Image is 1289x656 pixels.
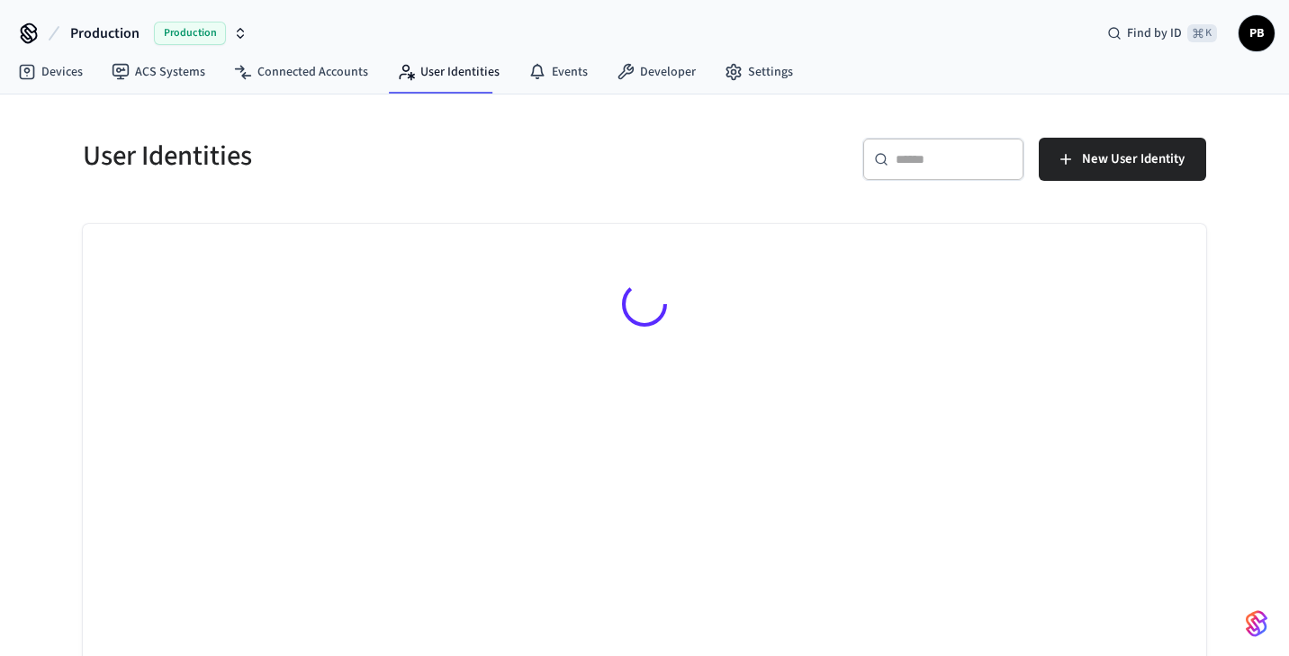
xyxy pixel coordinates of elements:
[1093,17,1231,49] div: Find by ID⌘ K
[1240,17,1273,49] span: PB
[4,56,97,88] a: Devices
[1187,24,1217,42] span: ⌘ K
[1127,24,1182,42] span: Find by ID
[514,56,602,88] a: Events
[97,56,220,88] a: ACS Systems
[154,22,226,45] span: Production
[70,22,140,44] span: Production
[1082,148,1185,171] span: New User Identity
[1246,609,1267,638] img: SeamLogoGradient.69752ec5.svg
[602,56,710,88] a: Developer
[1239,15,1275,51] button: PB
[83,138,634,175] h5: User Identities
[710,56,807,88] a: Settings
[1039,138,1206,181] button: New User Identity
[383,56,514,88] a: User Identities
[220,56,383,88] a: Connected Accounts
